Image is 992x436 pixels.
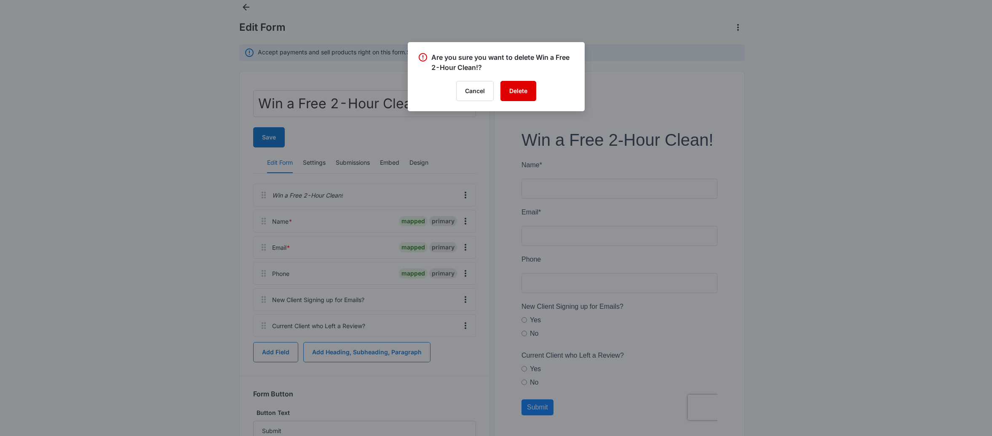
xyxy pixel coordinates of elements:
label: No [8,248,17,258]
label: Yes [8,234,19,244]
p: Are you sure you want to delete Win a Free 2-Hour Clean!? [431,52,575,72]
span: Submit [5,274,27,281]
button: Delete [500,81,536,101]
button: Cancel [456,81,494,101]
label: Yes [8,185,19,195]
iframe: reCAPTCHA [166,265,274,290]
label: No [8,199,17,209]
